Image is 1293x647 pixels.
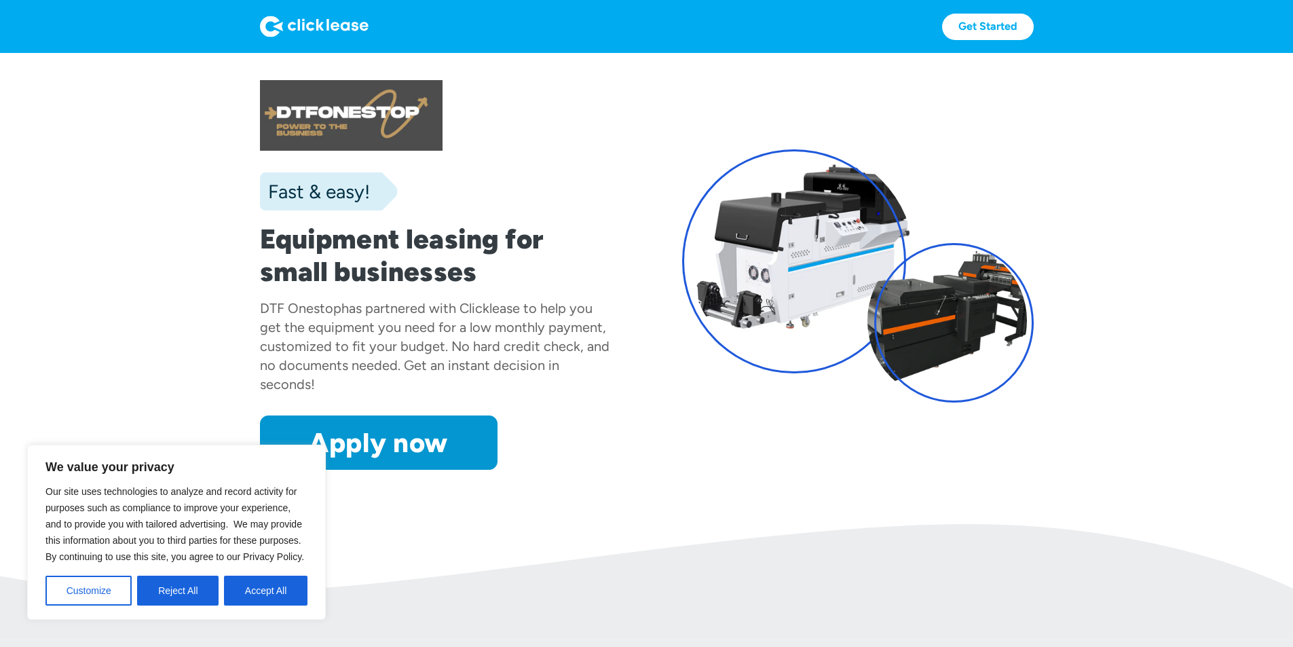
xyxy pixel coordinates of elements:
[260,223,612,288] h1: Equipment leasing for small businesses
[45,486,304,562] span: Our site uses technologies to analyze and record activity for purposes such as compliance to impr...
[260,178,370,205] div: Fast & easy!
[45,459,307,475] p: We value your privacy
[260,300,610,392] div: has partnered with Clicklease to help you get the equipment you need for a low monthly payment, c...
[942,14,1034,40] a: Get Started
[224,576,307,606] button: Accept All
[27,445,326,620] div: We value your privacy
[260,415,498,470] a: Apply now
[45,576,132,606] button: Customize
[260,16,369,37] img: Logo
[260,300,341,316] div: DTF Onestop
[137,576,219,606] button: Reject All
